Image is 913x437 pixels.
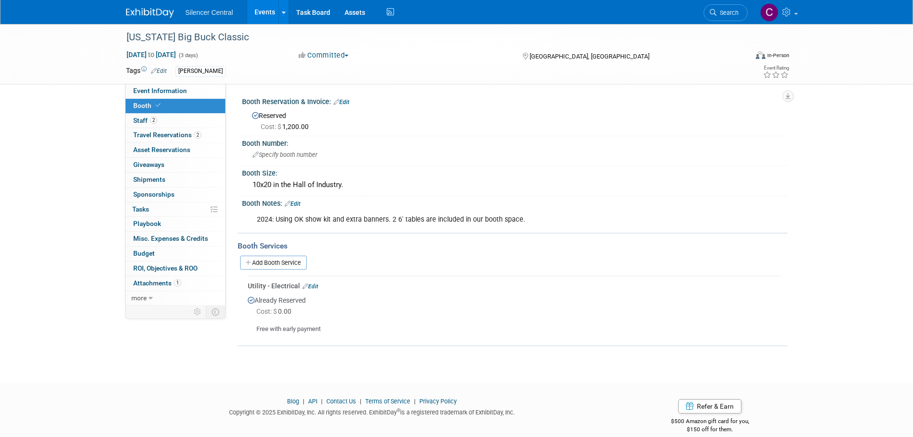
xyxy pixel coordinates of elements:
a: Budget [126,247,225,261]
a: Contact Us [326,398,356,405]
a: Privacy Policy [419,398,457,405]
div: Booth Number: [242,136,787,148]
div: 2024: Using OK show kit and extra banners. 2 6' tables are included in our booth space. [250,210,682,229]
div: Utility - Electrical [248,281,780,291]
div: Event Rating [763,66,789,71]
sup: ® [397,408,400,413]
a: Terms of Service [365,398,410,405]
a: Event Information [126,84,225,98]
span: | [319,398,325,405]
span: ROI, Objectives & ROO [133,264,197,272]
span: Silencer Central [185,9,233,16]
span: Sponsorships [133,190,174,198]
div: Copyright © 2025 ExhibitDay, Inc. All rights reserved. ExhibitDay is a registered trademark of Ex... [126,406,619,417]
span: 2 [194,131,201,139]
span: Shipments [133,176,165,183]
span: Staff [133,117,157,124]
a: Edit [302,283,318,290]
span: 1,200.00 [261,123,312,130]
div: $150 off for them. [633,425,787,434]
div: $500 Amazon gift card for you, [633,411,787,433]
div: Already Reserved [248,291,780,334]
span: Asset Reservations [133,146,190,154]
span: Attachments [133,279,181,287]
div: In-Person [767,52,789,59]
div: [PERSON_NAME] [175,66,226,76]
a: Search [704,4,748,21]
button: Committed [295,50,352,60]
a: Tasks [126,202,225,217]
a: Booth [126,99,225,113]
div: Free with early payment [248,317,780,334]
a: Blog [287,398,299,405]
span: 1 [174,279,181,286]
span: | [300,398,307,405]
div: Event Format [691,50,790,64]
a: API [308,398,317,405]
span: Booth [133,102,162,109]
img: Cade Cox [760,3,778,22]
a: Playbook [126,217,225,231]
img: Format-Inperson.png [756,51,765,59]
td: Tags [126,66,167,77]
span: Budget [133,249,155,257]
span: to [147,51,156,59]
a: Edit [334,99,349,106]
span: more [131,294,147,302]
span: Cost: $ [261,123,282,130]
a: more [126,291,225,306]
span: 2 [150,117,157,124]
a: Add Booth Service [240,256,307,270]
span: Specify booth number [253,151,317,158]
div: Booth Services [238,241,787,251]
span: Playbook [133,220,161,227]
span: [DATE] [DATE] [126,50,176,59]
a: Attachments1 [126,276,225,291]
span: | [412,398,418,405]
span: Travel Reservations [133,131,201,139]
a: ROI, Objectives & ROO [126,261,225,276]
div: 10x20 in the Hall of Industry. [249,177,780,192]
div: Booth Notes: [242,196,787,209]
span: Cost: $ [256,307,278,315]
div: Booth Size: [242,166,787,178]
td: Personalize Event Tab Strip [189,306,206,318]
a: Edit [151,68,167,74]
a: Misc. Expenses & Credits [126,232,225,246]
div: Reserved [249,108,780,131]
a: Staff2 [126,114,225,128]
img: ExhibitDay [126,8,174,18]
span: Tasks [132,205,149,213]
span: Search [717,9,739,16]
a: Edit [285,201,300,207]
a: Shipments [126,173,225,187]
td: Toggle Event Tabs [206,306,225,318]
a: Asset Reservations [126,143,225,157]
a: Travel Reservations2 [126,128,225,142]
span: 0.00 [256,307,295,315]
span: Misc. Expenses & Credits [133,235,208,242]
span: [GEOGRAPHIC_DATA], [GEOGRAPHIC_DATA] [530,53,649,60]
div: [US_STATE] Big Buck Classic [123,29,733,46]
span: (3 days) [178,52,198,59]
i: Booth reservation complete [156,103,161,108]
span: | [358,398,364,405]
span: Giveaways [133,161,164,168]
span: Event Information [133,87,187,94]
a: Refer & Earn [678,399,741,413]
a: Sponsorships [126,188,225,202]
div: Booth Reservation & Invoice: [242,94,787,107]
a: Giveaways [126,158,225,172]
